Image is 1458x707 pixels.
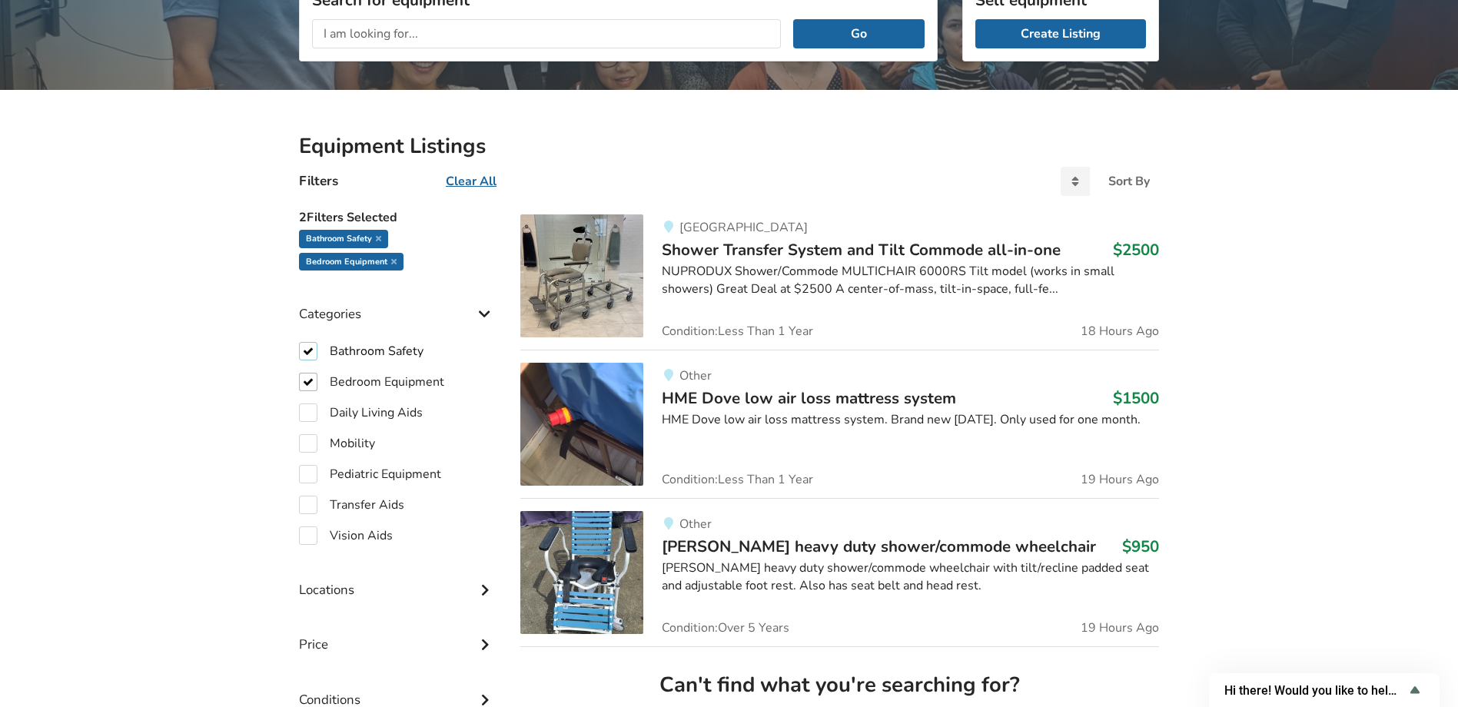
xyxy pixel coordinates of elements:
[793,19,925,48] button: Go
[1224,681,1424,699] button: Show survey - Hi there! Would you like to help us improve AssistList?
[1081,325,1159,337] span: 18 Hours Ago
[1081,473,1159,486] span: 19 Hours Ago
[662,559,1159,595] div: [PERSON_NAME] heavy duty shower/commode wheelchair with tilt/recline padded seat and adjustable f...
[662,536,1096,557] span: [PERSON_NAME] heavy duty shower/commode wheelchair
[662,622,789,634] span: Condition: Over 5 Years
[299,606,496,660] div: Price
[520,363,643,486] img: bedroom equipment-hme dove low air loss mattress system
[679,516,712,533] span: Other
[520,350,1159,498] a: bedroom equipment-hme dove low air loss mattress systemOtherHME Dove low air loss mattress system...
[662,263,1159,298] div: NUPRODUX Shower/Commode MULTICHAIR 6000RS Tilt model (works in small showers) Great Deal at $2500...
[299,403,423,422] label: Daily Living Aids
[662,325,813,337] span: Condition: Less Than 1 Year
[662,387,956,409] span: HME Dove low air loss mattress system
[299,253,404,271] div: Bedroom Equipment
[679,219,808,236] span: [GEOGRAPHIC_DATA]
[299,526,393,545] label: Vision Aids
[520,511,643,634] img: bathroom safety-broda heavy duty shower/commode wheelchair
[299,275,496,330] div: Categories
[520,498,1159,646] a: bathroom safety-broda heavy duty shower/commode wheelchairOther[PERSON_NAME] heavy duty shower/co...
[312,19,781,48] input: I am looking for...
[679,367,712,384] span: Other
[299,342,423,360] label: Bathroom Safety
[446,173,497,190] u: Clear All
[1122,536,1159,556] h3: $950
[299,373,444,391] label: Bedroom Equipment
[299,465,441,483] label: Pediatric Equipment
[299,133,1159,160] h2: Equipment Listings
[520,214,1159,350] a: bathroom safety-shower transfer system and tilt commode all-in-one[GEOGRAPHIC_DATA]Shower Transfe...
[1113,240,1159,260] h3: $2500
[662,239,1061,261] span: Shower Transfer System and Tilt Commode all-in-one
[1081,622,1159,634] span: 19 Hours Ago
[662,411,1159,429] div: HME Dove low air loss mattress system. Brand new [DATE]. Only used for one month.
[1113,388,1159,408] h3: $1500
[1224,683,1406,698] span: Hi there! Would you like to help us improve AssistList?
[299,202,496,230] h5: 2 Filters Selected
[1108,175,1150,188] div: Sort By
[299,551,496,606] div: Locations
[520,214,643,337] img: bathroom safety-shower transfer system and tilt commode all-in-one
[533,672,1147,699] h2: Can't find what you're searching for?
[299,230,388,248] div: Bathroom Safety
[299,434,375,453] label: Mobility
[299,496,404,514] label: Transfer Aids
[662,473,813,486] span: Condition: Less Than 1 Year
[299,172,338,190] h4: Filters
[975,19,1146,48] a: Create Listing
